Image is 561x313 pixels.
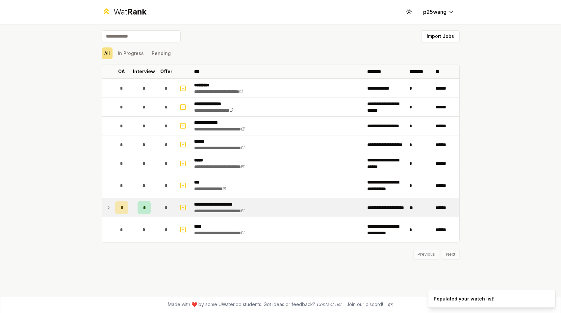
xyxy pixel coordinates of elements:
[346,301,383,308] div: Join our discord!
[102,7,147,17] a: WatRank
[421,30,460,42] button: Import Jobs
[127,7,146,16] span: Rank
[434,296,495,302] div: Populated your watch list!
[423,8,446,16] span: p25wang
[115,47,146,59] button: In Progress
[418,6,460,18] button: p25wang
[317,301,341,307] a: Contact us!
[133,68,155,75] p: Interview
[168,301,341,308] span: Made with ❤️ by some UWaterloo students. Got ideas or feedback?
[114,7,146,17] div: Wat
[118,68,125,75] p: OA
[102,47,113,59] button: All
[160,68,172,75] p: Offer
[149,47,173,59] button: Pending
